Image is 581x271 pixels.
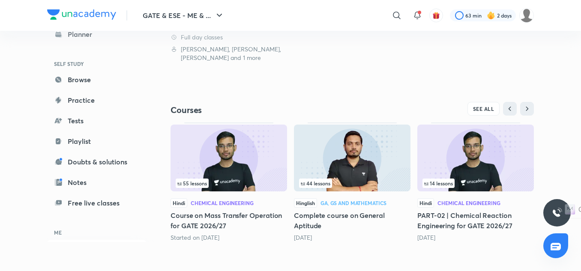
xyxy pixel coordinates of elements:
h5: Complete course on General Aptitude [294,210,410,231]
div: infocontainer [176,179,282,188]
div: left [422,179,529,188]
h6: SELF STUDY [47,57,147,71]
div: infocontainer [422,179,529,188]
div: 8 days ago [294,233,410,242]
img: yash Singh [519,8,534,23]
span: 44 lessons [301,181,330,186]
a: Browse [47,71,147,88]
a: Practice [47,92,147,109]
h5: Course on Mass Transfer Operation for GATE 2026/27 [171,210,287,231]
div: Full day classes [171,33,287,42]
div: left [299,179,405,188]
div: infosection [299,179,405,188]
span: Hindi [171,198,187,208]
span: Hindi [417,198,434,208]
h5: PART-02 | Chemical Reaction Engineering for GATE 2026/27 [417,210,534,231]
a: Planner [47,26,147,43]
div: 9 days ago [417,233,534,242]
div: Complete course on General Aptitude [294,122,410,241]
button: GATE & ESE - ME & ... [138,7,230,24]
a: Free live classes [47,194,147,211]
div: Course on Mass Transfer Operation for GATE 2026/27 [171,122,287,241]
a: Notes [47,174,147,191]
div: PART-02 | Chemical Reaction Engineering for GATE 2026/27 [417,122,534,241]
a: Enrollments [47,240,147,257]
img: Thumbnail [294,125,410,191]
span: Hinglish [294,198,317,208]
div: left [176,179,282,188]
a: Tests [47,112,147,129]
span: 55 lessons [177,181,207,186]
h4: Courses [171,104,352,116]
div: GA, GS and Mathematics [320,200,386,205]
a: Company Logo [47,9,116,22]
div: infocontainer [299,179,405,188]
div: infosection [176,179,282,188]
div: Devendra Poonia, Ankur Bansal, Aman Raj and 1 more [171,45,287,62]
div: infosection [422,179,529,188]
img: streak [487,11,495,20]
button: avatar [429,9,443,22]
span: SEE ALL [473,106,494,112]
a: Doubts & solutions [47,153,147,170]
h6: ME [47,225,147,240]
img: Thumbnail [417,125,534,191]
img: Company Logo [47,9,116,20]
div: Chemical Engineering [191,200,254,205]
span: 14 lessons [424,181,453,186]
div: Chemical Engineering [437,200,500,205]
img: Thumbnail [171,125,287,191]
img: avatar [432,12,440,19]
div: Started on Jul 24 [171,233,287,242]
button: SEE ALL [467,102,500,116]
a: Playlist [47,133,147,150]
img: ttu [552,208,562,218]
